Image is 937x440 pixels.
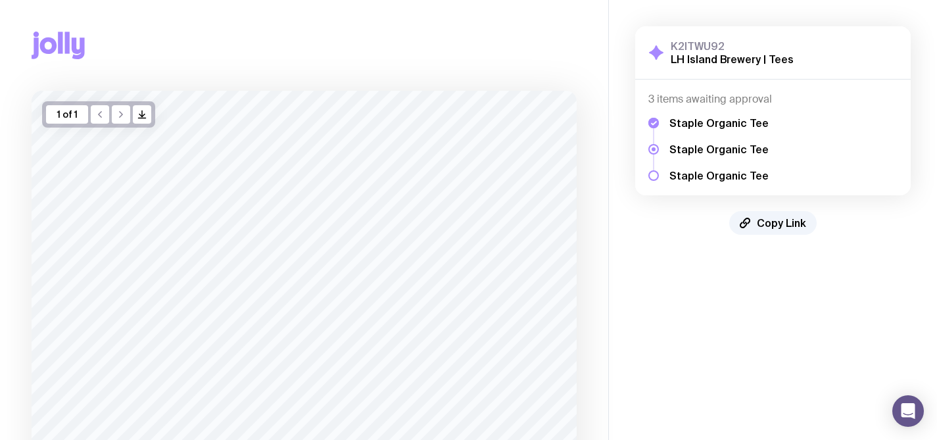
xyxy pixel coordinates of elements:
h4: 3 items awaiting approval [648,93,898,106]
h3: K2ITWU92 [671,39,794,53]
button: Copy Link [729,211,817,235]
h5: Staple Organic Tee [669,169,769,182]
span: Copy Link [757,216,806,230]
div: 1 of 1 [46,105,88,124]
g: /> /> [139,111,146,118]
h5: Staple Organic Tee [669,143,769,156]
h2: LH Island Brewery | Tees [671,53,794,66]
div: Open Intercom Messenger [892,395,924,427]
button: />/> [133,105,151,124]
h5: Staple Organic Tee [669,116,769,130]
